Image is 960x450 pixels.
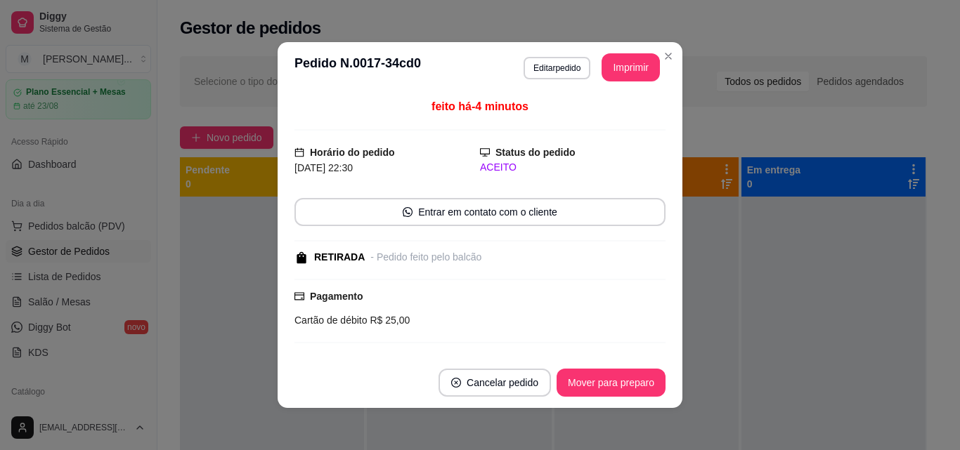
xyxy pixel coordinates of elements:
div: - Pedido feito pelo balcão [370,250,481,265]
button: Mover para preparo [557,369,666,397]
div: RETIRADA [314,250,365,265]
span: R$ 25,00 [368,315,410,326]
span: whats-app [403,207,413,217]
strong: Horário do pedido [310,147,395,158]
button: whats-appEntrar em contato com o cliente [294,198,666,226]
div: ACEITO [480,160,666,175]
span: feito há -4 minutos [432,100,528,112]
strong: Pagamento [310,291,363,302]
button: close-circleCancelar pedido [439,369,551,397]
span: [DATE] 22:30 [294,162,353,173]
span: calendar [294,147,304,157]
button: Close [657,45,680,67]
button: Editarpedido [524,57,590,79]
span: close-circle [451,378,461,388]
button: Imprimir [602,53,660,81]
span: desktop [480,147,490,157]
span: Cartão de débito [294,315,368,326]
h3: Pedido N. 0017-34cd0 [294,53,421,81]
span: credit-card [294,291,304,301]
strong: Status do pedido [495,147,576,158]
